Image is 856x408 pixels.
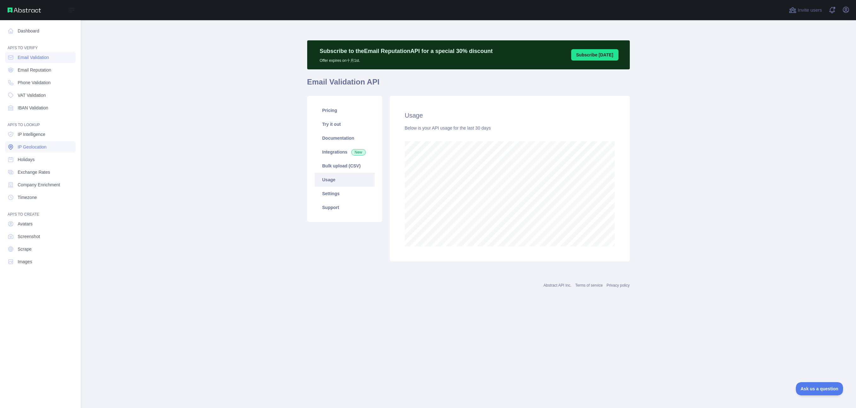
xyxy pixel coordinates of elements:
[5,243,76,255] a: Scrape
[18,194,37,201] span: Timezone
[315,103,375,117] a: Pricing
[18,156,35,163] span: Holidays
[18,54,49,61] span: Email Validation
[315,173,375,187] a: Usage
[8,8,41,13] img: Abstract API
[18,233,40,240] span: Screenshot
[5,102,76,114] a: IBAN Validation
[5,154,76,165] a: Holidays
[18,144,47,150] span: IP Geolocation
[18,182,60,188] span: Company Enrichment
[5,231,76,242] a: Screenshot
[571,49,618,61] button: Subscribe [DATE]
[5,64,76,76] a: Email Reputation
[788,5,823,15] button: Invite users
[5,141,76,153] a: IP Geolocation
[5,218,76,230] a: Avatars
[5,192,76,203] a: Timezone
[5,204,76,217] div: API'S TO CREATE
[18,105,48,111] span: IBAN Validation
[18,67,51,73] span: Email Reputation
[405,111,615,120] h2: Usage
[798,7,822,14] span: Invite users
[5,129,76,140] a: IP Intelligence
[315,187,375,201] a: Settings
[543,283,572,288] a: Abstract API Inc.
[320,55,493,63] p: Offer expires on 十月 1st.
[315,201,375,214] a: Support
[307,77,630,92] h1: Email Validation API
[18,131,45,137] span: IP Intelligence
[5,179,76,190] a: Company Enrichment
[315,131,375,145] a: Documentation
[18,259,32,265] span: Images
[18,246,32,252] span: Scrape
[315,159,375,173] a: Bulk upload (CSV)
[796,382,843,395] iframe: Toggle Customer Support
[5,77,76,88] a: Phone Validation
[5,256,76,267] a: Images
[5,52,76,63] a: Email Validation
[315,145,375,159] a: Integrations New
[405,125,615,131] div: Below is your API usage for the last 30 days
[606,283,629,288] a: Privacy policy
[575,283,603,288] a: Terms of service
[18,92,46,98] span: VAT Validation
[18,79,51,86] span: Phone Validation
[5,38,76,50] div: API'S TO VERIFY
[315,117,375,131] a: Try it out
[5,166,76,178] a: Exchange Rates
[5,115,76,127] div: API'S TO LOOKUP
[320,47,493,55] p: Subscribe to the Email Reputation API for a special 30 % discount
[18,221,32,227] span: Avatars
[18,169,50,175] span: Exchange Rates
[351,149,366,155] span: New
[5,25,76,37] a: Dashboard
[5,90,76,101] a: VAT Validation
